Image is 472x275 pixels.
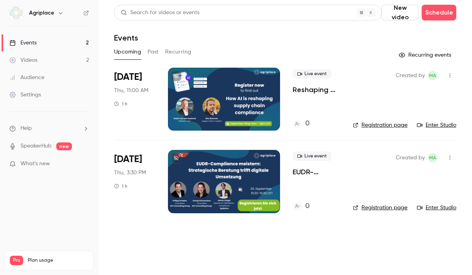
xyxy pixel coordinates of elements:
button: Schedule [422,5,456,20]
span: [DATE] [114,71,142,83]
div: 1 h [114,101,127,107]
div: Search for videos or events [121,9,199,17]
a: Registration page [353,121,407,129]
a: SpeakerHub [20,142,52,150]
button: Past [147,46,159,58]
li: help-dropdown-opener [9,124,89,133]
div: Events [9,39,37,47]
a: Registration page [353,204,407,212]
button: New video [382,5,419,20]
a: 0 [293,118,310,129]
button: Recurring events [395,49,456,61]
span: Live event [293,151,332,161]
span: Thu, 11:00 AM [114,87,148,94]
h6: Agriplace [29,9,54,17]
span: Marketing Agriplace [428,71,437,80]
iframe: Noticeable Trigger [79,161,89,168]
span: Plan usage [28,257,88,264]
a: Reshaping Supply Chain Compliance with AI [293,85,340,94]
a: EUDR-Compliance meistern: Strategische Beratung trifft digitale Umsetzung [293,167,340,177]
span: MA [429,153,436,162]
img: Agriplace [10,7,22,19]
a: 0 [293,201,310,212]
span: Thu, 3:30 PM [114,169,146,177]
a: Enter Studio [417,121,456,129]
h4: 0 [305,201,310,212]
h1: Events [114,33,138,42]
span: Created by [396,153,425,162]
div: 1 h [114,183,127,189]
button: Upcoming [114,46,141,58]
span: [DATE] [114,153,142,166]
a: Enter Studio [417,204,456,212]
button: Recurring [165,46,192,58]
span: Help [20,124,32,133]
span: new [56,142,72,150]
div: Sep 11 Thu, 11:00 AM (Europe/Amsterdam) [114,68,155,131]
div: Sep 25 Thu, 3:30 PM (Europe/Amsterdam) [114,150,155,213]
span: What's new [20,160,50,168]
span: Marketing Agriplace [428,153,437,162]
h4: 0 [305,118,310,129]
span: Created by [396,71,425,80]
span: Live event [293,69,332,79]
div: Videos [9,56,37,64]
span: Pro [10,256,23,265]
span: MA [429,71,436,80]
div: Settings [9,91,41,99]
div: Audience [9,74,44,81]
